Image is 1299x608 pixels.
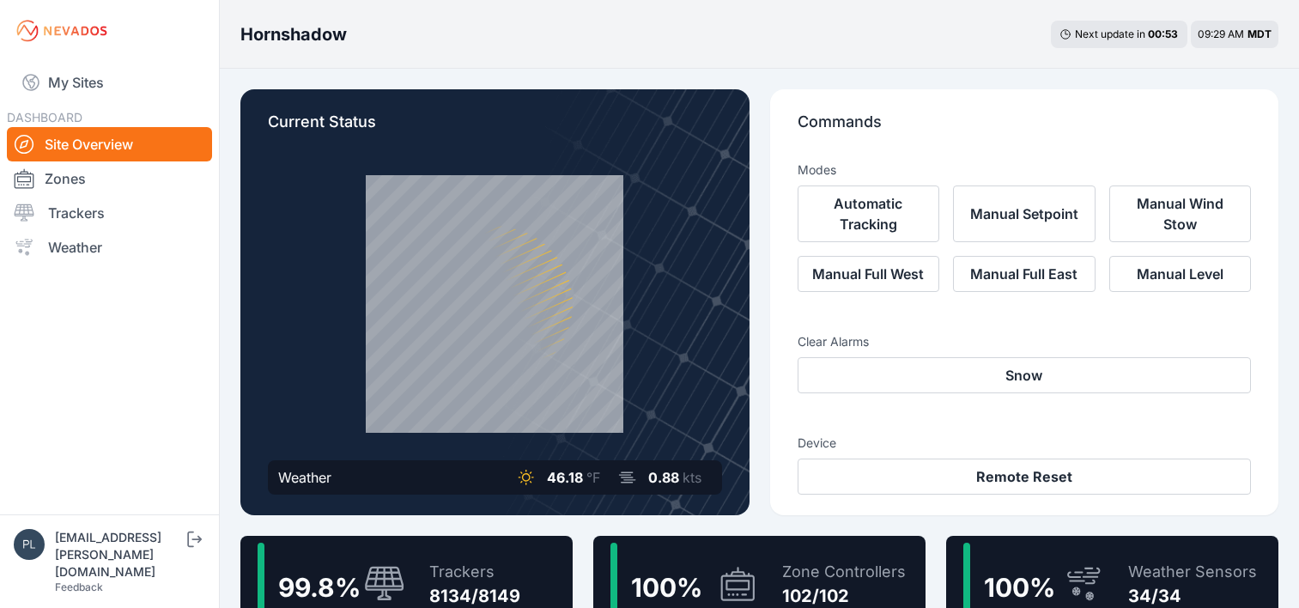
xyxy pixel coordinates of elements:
[7,127,212,161] a: Site Overview
[7,196,212,230] a: Trackers
[240,12,347,57] nav: Breadcrumb
[631,572,702,603] span: 100 %
[798,110,1252,148] p: Commands
[547,469,583,486] span: 46.18
[1148,27,1179,41] div: 00 : 53
[798,357,1252,393] button: Snow
[798,459,1252,495] button: Remote Reset
[953,185,1096,242] button: Manual Setpoint
[1247,27,1272,40] span: MDT
[798,161,836,179] h3: Modes
[278,467,331,488] div: Weather
[14,17,110,45] img: Nevados
[429,584,520,608] div: 8134/8149
[586,469,600,486] span: °F
[1109,256,1252,292] button: Manual Level
[14,529,45,560] img: plsmith@sundt.com
[55,581,103,593] a: Feedback
[953,256,1096,292] button: Manual Full East
[782,560,906,584] div: Zone Controllers
[798,256,940,292] button: Manual Full West
[268,110,722,148] p: Current Status
[240,22,347,46] h3: Hornshadow
[798,333,1252,350] h3: Clear Alarms
[798,435,1252,452] h3: Device
[1075,27,1145,40] span: Next update in
[7,230,212,264] a: Weather
[278,572,361,603] span: 99.8 %
[984,572,1055,603] span: 100 %
[1128,584,1257,608] div: 34/34
[648,469,679,486] span: 0.88
[782,584,906,608] div: 102/102
[683,469,701,486] span: kts
[1109,185,1252,242] button: Manual Wind Stow
[7,161,212,196] a: Zones
[1128,560,1257,584] div: Weather Sensors
[798,185,940,242] button: Automatic Tracking
[55,529,184,581] div: [EMAIL_ADDRESS][PERSON_NAME][DOMAIN_NAME]
[7,62,212,103] a: My Sites
[429,560,520,584] div: Trackers
[7,110,82,125] span: DASHBOARD
[1198,27,1244,40] span: 09:29 AM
